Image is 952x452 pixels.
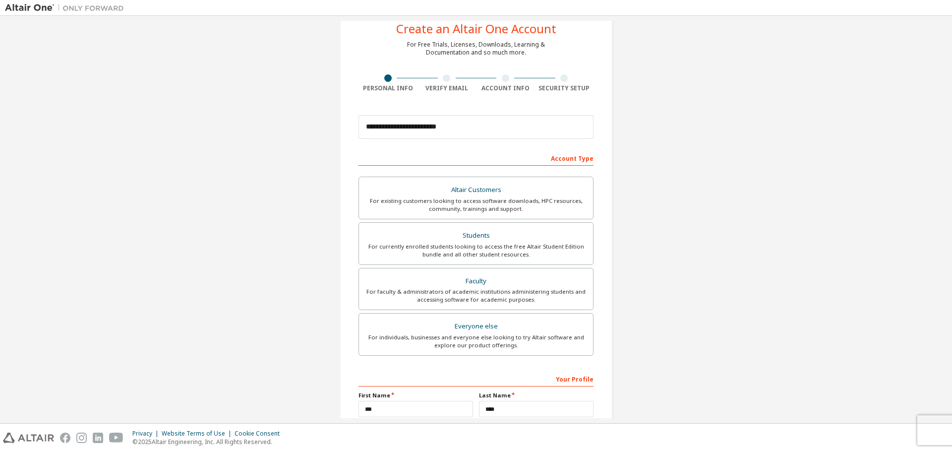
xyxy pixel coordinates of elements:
div: Website Terms of Use [162,430,235,438]
div: Students [365,229,587,243]
div: Everyone else [365,320,587,333]
img: linkedin.svg [93,433,103,443]
div: Personal Info [358,84,417,92]
div: Your Profile [358,371,594,387]
div: For faculty & administrators of academic institutions administering students and accessing softwa... [365,288,587,304]
div: Altair Customers [365,183,587,197]
img: instagram.svg [76,433,87,443]
div: Account Info [476,84,535,92]
img: youtube.svg [109,433,123,443]
div: Faculty [365,274,587,288]
label: First Name [358,391,473,399]
div: For existing customers looking to access software downloads, HPC resources, community, trainings ... [365,197,587,213]
div: Security Setup [535,84,594,92]
div: For individuals, businesses and everyone else looking to try Altair software and explore our prod... [365,333,587,349]
div: Cookie Consent [235,430,286,438]
p: © 2025 Altair Engineering, Inc. All Rights Reserved. [132,438,286,446]
div: Create an Altair One Account [396,23,556,35]
div: Verify Email [417,84,476,92]
div: For currently enrolled students looking to access the free Altair Student Edition bundle and all ... [365,243,587,258]
img: altair_logo.svg [3,433,54,443]
div: For Free Trials, Licenses, Downloads, Learning & Documentation and so much more. [407,41,545,57]
label: Last Name [479,391,594,399]
img: facebook.svg [60,433,70,443]
img: Altair One [5,3,129,13]
div: Privacy [132,430,162,438]
div: Account Type [358,150,594,166]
